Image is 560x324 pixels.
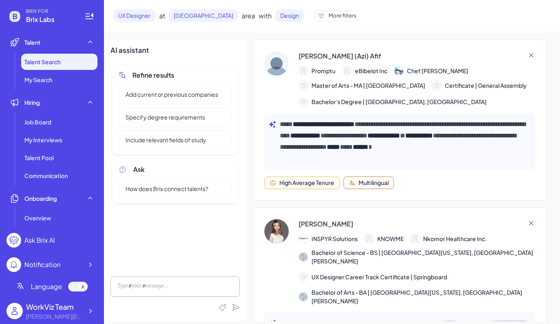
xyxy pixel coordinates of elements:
div: Ask Brix AI [24,235,55,245]
span: Chef [PERSON_NAME] [407,67,468,75]
span: Talent Search [24,58,61,66]
span: Certificate | General Assembly [445,81,527,90]
span: Overview [24,214,51,222]
img: 公司logo [394,66,403,75]
span: Bachelor of Arts - BA | [GEOGRAPHIC_DATA][US_STATE], [GEOGRAPHIC_DATA][PERSON_NAME] [311,288,535,305]
span: Master of Arts - MA | [GEOGRAPHIC_DATA] [311,81,425,90]
div: Notification [24,260,61,270]
div: Multilingual [359,178,389,187]
span: at [159,11,165,21]
span: UX Designer Career Track Certificate | Springboard [311,273,447,281]
span: Add current or previous companies [121,90,223,99]
span: UX Designer [113,9,156,22]
span: Bachelor’s Degree | [GEOGRAPHIC_DATA], [GEOGRAPHIC_DATA] [311,98,486,106]
img: 393.jpg [299,252,308,261]
span: Specify degree requirements [121,113,210,122]
img: Azar (Azi) Afif [264,51,289,76]
span: My Interviews [24,136,62,144]
div: High Average Tenure [279,178,334,187]
span: [GEOGRAPHIC_DATA] [169,9,238,22]
span: Hiring [24,98,40,107]
span: Language [31,282,62,291]
div: WorkViz Team [26,301,83,312]
span: Talent [24,38,41,46]
div: [PERSON_NAME] [298,219,353,229]
span: My Search [24,76,52,84]
img: Helen Li [264,219,289,244]
span: Onboarding [24,194,57,202]
span: area [242,11,255,21]
span: More filters [329,12,357,20]
span: Promptu [311,67,335,75]
span: Communication [24,172,68,180]
span: BRIX FOR [26,8,75,15]
span: Talent Pool [24,154,54,162]
span: Brix Labs [26,15,75,24]
span: KNOWME [377,235,404,243]
span: Job Board [24,118,51,126]
div: [PERSON_NAME] (Azi) Afif [298,51,381,61]
span: Bachelor of Science - BS | [GEOGRAPHIC_DATA][US_STATE], [GEOGRAPHIC_DATA][PERSON_NAME] [311,248,535,265]
div: alex@joinbrix.com [26,312,83,321]
img: 393.jpg [299,292,308,301]
span: Ask [133,165,145,174]
span: Nkomor Healthcare Inc. [423,235,486,243]
span: Refine results [132,70,174,80]
span: How does Brix connect talents? [121,185,213,193]
span: INSPYR Solutions [311,235,358,243]
span: eBibelot Inc [355,67,387,75]
img: 公司logo [299,234,308,243]
div: AI assistant [110,45,240,56]
span: Include relevant fields of study [121,136,211,144]
img: user_logo.png [6,303,23,319]
span: Design [275,9,304,22]
span: with [259,11,272,21]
